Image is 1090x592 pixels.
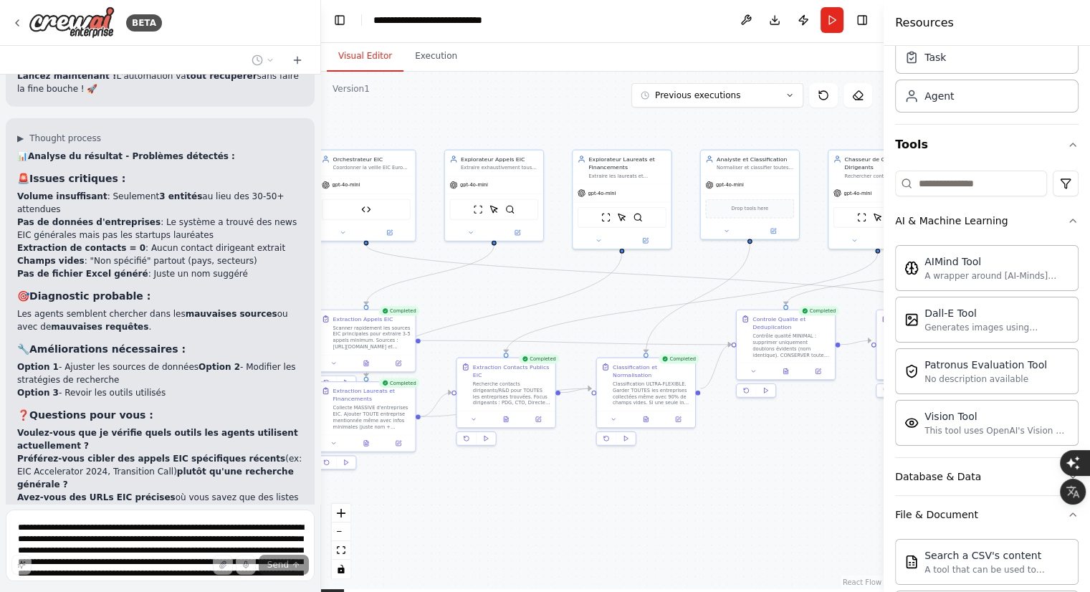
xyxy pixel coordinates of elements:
[736,310,836,401] div: CompletedControle Qualite et DeduplicationContrôle qualité MINIMAL : supprimer uniquement doublon...
[17,171,303,186] h3: 🚨
[769,366,803,376] button: View output
[473,205,482,214] img: ScrapeWebsiteTool
[852,10,872,30] button: Hide right sidebar
[378,378,419,388] div: Completed
[17,491,303,517] p: où vous savez que des listes d'entreprises lauréates sont publiées ?
[844,173,922,179] div: Rechercher contacts dirigeants et R&D d'entreprises sur tous sites disponibles (entreprise, Linke...
[924,270,1069,282] div: A wrapper around [AI-Minds]([URL][DOMAIN_NAME]). Useful for when you need answers to questions fr...
[924,358,1047,372] div: Patronus Evaluation Tool
[17,267,303,280] li: : Juste un nom suggéré
[924,373,1047,385] div: No description available
[259,555,309,575] button: Send
[29,290,150,302] strong: Diagnostic probable :
[385,358,412,368] button: Open in side panel
[494,228,540,237] button: Open in side panel
[367,228,412,237] button: Open in side panel
[186,71,257,81] strong: tout récupérer
[700,340,731,393] g: Edge from 8f01c4be-eff2-4151-89d3-d7e268f6720a to 37e3e6b1-959a-4b16-97c1-4dfca878794c
[588,155,666,171] div: Explorateur Laureats et Financements
[51,322,148,332] strong: mauvaises requêtes
[596,358,696,449] div: CompletedClassification et NormalisationClassification ULTRA-FLEXIBLE. Garder TOUTES les entrepri...
[924,322,1069,333] div: Generates images using OpenAI's Dall-E model.
[489,414,522,424] button: View output
[286,52,309,69] button: Start a new chat
[904,312,919,327] img: DallETool
[716,182,744,188] span: gpt-4o-mini
[316,381,416,473] div: CompletedExtraction Laureats et FinancementsCollecte MASSIVE d'entreprises EIC. Ajouter TOUTE ent...
[349,358,383,368] button: View output
[924,409,1069,424] div: Vision Tool
[378,306,419,315] div: Completed
[17,242,303,254] li: : Aucun contact dirigeant extrait
[17,361,303,399] p: - Ajuster les sources de données - Modifier les stratégies de recherche - Revoir les outils utilisés
[385,439,412,448] button: Open in side panel
[750,226,795,236] button: Open in side panel
[857,213,866,222] img: ScrapeWebsiteTool
[332,522,350,541] button: zoom out
[316,150,416,242] div: Orchestrateur EICCoordonner la veille EIC Europe en orchestrant l'extraction complète depuis les ...
[895,214,1008,228] div: AI & Machine Learning
[601,213,611,222] img: ScrapeWebsiteTool
[895,469,981,484] div: Database & Data
[11,555,32,575] button: Improve this prompt
[642,243,754,353] g: Edge from 815b7f02-da81-441a-a57c-da7626c2080b to 8f01c4be-eff2-4151-89d3-d7e268f6720a
[17,428,298,451] strong: Voulez-vous que je vérifie quels outils les agents utilisent actuellement ?
[731,205,768,213] span: Drop tools here
[421,388,451,421] g: Edge from 96da3a00-b000-42c3-b1af-12bdd1b1c3b9 to 5b5b15e0-e9f8-43f0-9e5c-ef312de9951f
[17,342,303,356] h3: 🔧
[29,6,115,39] img: Logo
[519,354,560,363] div: Completed
[461,165,538,171] div: Extraire exhaustivement tous les appels EIC (Pathfinder, Transition, Accelerator, STEP) depuis EU...
[362,245,498,305] g: Edge from 94868771-c6c0-4963-a130-6f984cb2d96a to 6fedc15a-0795-4863-8d78-c7427f27b99b
[29,343,186,355] strong: Améliorations nécessaires :
[17,71,116,81] strong: Lancez maintenant !
[29,173,125,184] strong: Issues critiques :
[489,205,499,214] img: ScrapeElementFromWebsiteTool
[333,83,370,95] div: Version 1
[17,133,101,144] button: ▶Thought process
[525,414,552,424] button: Open in side panel
[924,564,1069,576] div: A tool that can be used to semantic search a query from a CSV's content.
[126,14,162,32] div: BETA
[17,492,176,502] strong: Avez-vous des URLs EIC précises
[502,253,881,353] g: Edge from 2ec7be9c-5ed6-4415-b724-53c4d79becc4 to 5b5b15e0-e9f8-43f0-9e5c-ef312de9951f
[841,337,871,349] g: Edge from 37e3e6b1-959a-4b16-97c1-4dfca878794c to 8d9e9c76-d635-42a4-9951-f8d0c8496cbe
[659,354,699,363] div: Completed
[17,256,85,266] strong: Champs vides
[473,381,550,406] div: Recherche contacts dirigeants/R&D pour TOUTES les entreprises trouvées. Focus dirigeants : PDG, C...
[333,325,411,350] div: Scanner rapidement les sources EIC principales pour extraire 3-5 appels minimum. Sources : [URL][...
[895,458,1079,495] button: Database & Data
[17,408,303,422] h3: ❓
[17,452,303,491] p: (ex: EIC Accelerator 2024, Transition Call)
[333,155,411,163] div: Orchestrateur EIC
[717,155,794,163] div: Analyste et Classification
[844,155,922,171] div: Chasseur de Contacts Dirigeants
[560,384,591,396] g: Edge from 5b5b15e0-e9f8-43f0-9e5c-ef312de9951f to 8f01c4be-eff2-4151-89d3-d7e268f6720a
[17,70,303,95] p: L'automation va sans faire la fine bouche ! 🚀
[17,217,161,227] strong: Pas de données d'entreprises
[895,125,1079,165] button: Tools
[588,190,616,196] span: gpt-4o-mini
[17,133,24,144] span: ▶
[421,337,731,349] g: Edge from 6fedc15a-0795-4863-8d78-c7427f27b99b to 37e3e6b1-959a-4b16-97c1-4dfca878794c
[332,560,350,578] button: toggle interactivity
[717,165,794,171] div: Normaliser et classifier toutes les donnees collectees : harmoniser pays et villes, definir secte...
[17,150,303,163] h2: 📊
[332,504,350,578] div: React Flow controls
[186,309,277,319] strong: mauvaises sources
[895,239,1079,457] div: AI & Machine Learning
[17,216,303,242] li: : Le système a trouvé des news EIC générales mais pas les startups lauréates
[332,541,350,560] button: fit view
[631,83,803,108] button: Previous executions
[316,310,416,393] div: CompletedExtraction Appels EICScanner rapidement les sources EIC principales pour extraire 3-5 ap...
[629,414,663,424] button: View output
[159,191,202,201] strong: 3 entités
[798,306,839,315] div: Completed
[333,404,411,430] div: Collecte MASSIVE d'entreprises EIC. Ajouter TOUTE entreprise mentionnée même avec infos minimales...
[333,165,411,171] div: Coordonner la veille EIC Europe en orchestrant l'extraction complète depuis les sources officiell...
[17,190,303,216] li: : Seulement au lieu des 30-50+ attendues
[924,425,1069,436] div: This tool uses OpenAI's Vision API to describe the contents of an image.
[17,191,107,201] strong: Volume insuffisant
[895,507,978,522] div: File & Document
[655,90,740,101] span: Previous executions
